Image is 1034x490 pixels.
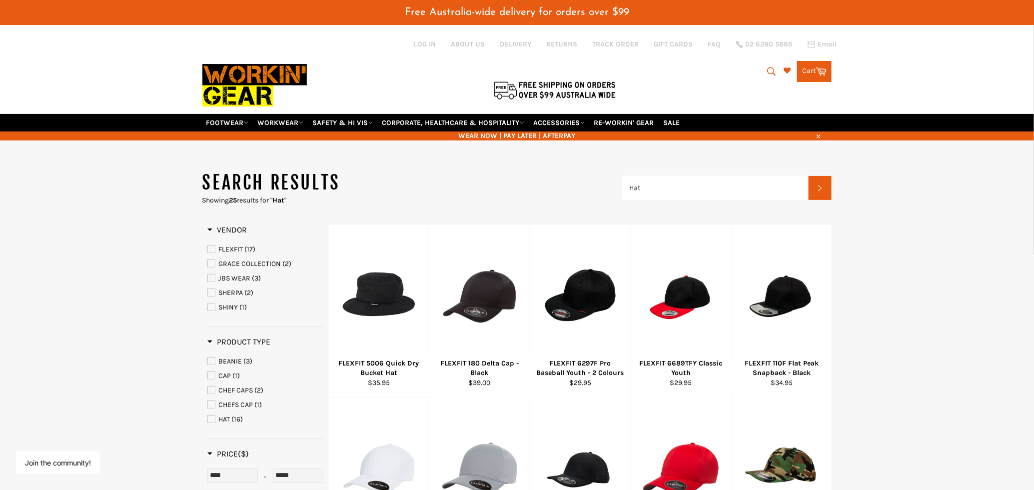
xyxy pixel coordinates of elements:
[530,114,589,131] a: ACCESSORIES
[429,225,530,398] a: FLEXFIT 180 Delta Cap - BlackFLEXFIT 180 Delta Cap - Black$39.00
[238,449,249,458] span: ($)
[207,337,271,346] span: Product Type
[590,114,658,131] a: RE-WORKIN' GEAR
[207,225,247,235] h3: Vendor
[273,196,285,204] strong: Hat
[436,358,524,378] div: FLEXFIT 180 Delta Cap - Black
[207,302,323,313] a: SHINY
[219,371,231,380] span: CAP
[245,245,256,253] span: (17)
[207,273,323,284] a: JBS WEAR
[547,39,578,49] a: RETURNS
[207,370,323,381] a: CAP
[207,399,323,410] a: CHEFS CAP
[232,415,243,423] span: (16)
[207,356,323,367] a: BEANIE
[207,225,247,234] span: Vendor
[207,287,323,298] a: SHERPA
[405,7,629,17] span: Free Australia-wide delivery for orders over $99
[738,358,826,378] div: FLEXFIT 110F Flat Peak Snapback - Black
[207,244,323,255] a: FLEXFIT
[207,449,249,458] span: Price
[219,400,253,409] span: CHEFS CAP
[219,245,243,253] span: FLEXFIT
[731,225,832,398] a: FLEXFIT 110F Flat Peak Snapback - BlackFLEXFIT 110F Flat Peak Snapback - Black$34.95
[207,414,323,425] a: HAT
[207,337,271,347] h3: Product Type
[736,41,793,48] a: 02 6280 5885
[255,400,262,409] span: (1)
[593,39,639,49] a: TRACK ORDER
[818,41,837,48] span: Email
[219,415,230,423] span: HAT
[536,358,624,378] div: FLEXFIT 6297F Pro Baseball Youth - 2 Colours
[252,274,261,282] span: (3)
[245,288,254,297] span: (2)
[254,114,307,131] a: WORKWEAR
[637,358,725,378] div: FLEXFIT 6689TFY Classic Youth
[219,386,253,394] span: CHEF CAPS
[622,176,809,200] input: Search
[451,39,485,49] a: ABOUT US
[202,131,832,140] span: WEAR NOW | PAY LATER | AFTERPAY
[207,385,323,396] a: CHEF CAPS
[335,358,423,378] div: FLEXFIT 5006 Quick Dry Bucket Hat
[202,114,252,131] a: FOOTWEAR
[244,357,253,365] span: (3)
[207,468,258,483] input: Min Price
[202,57,307,113] img: Workin Gear leaders in Workwear, Safety Boots, PPE, Uniforms. Australia's No.1 in Workwear
[500,39,532,49] a: DELIVERY
[328,225,429,398] a: FLEXFIT 5006 Quick Dry Bucket HatFLEXFIT 5006 Quick Dry Bucket Hat$35.95
[219,274,251,282] span: JBS WEAR
[25,458,91,467] button: Join the community!
[207,449,249,459] h3: Price($)
[309,114,377,131] a: SAFETY & HI VIS
[219,357,242,365] span: BEANIE
[255,386,264,394] span: (2)
[746,41,793,48] span: 02 6280 5885
[283,259,292,268] span: (2)
[630,225,731,398] a: FLEXFIT 6689TFY Classic YouthFLEXFIT 6689TFY Classic Youth$29.95
[273,468,323,483] input: Max Price
[492,79,617,100] img: Flat $9.95 shipping Australia wide
[808,40,837,48] a: Email
[378,114,528,131] a: CORPORATE, HEALTHCARE & HOSPITALITY
[240,303,247,311] span: (1)
[233,371,240,380] span: (1)
[219,288,243,297] span: SHERPA
[258,468,273,486] div: -
[654,39,693,49] a: GIFT CARDS
[797,61,832,82] a: Cart
[207,258,323,269] a: GRACE COLLECTION
[202,195,622,205] p: Showing results for " "
[530,225,631,398] a: FLEXFIT 6297F Pro Baseball Youth - 2 ColoursFLEXFIT 6297F Pro Baseball Youth - 2 Colours$29.95
[708,39,721,49] a: FAQ
[414,40,436,48] a: Log in
[219,259,281,268] span: GRACE COLLECTION
[229,196,237,204] strong: 25
[202,170,622,195] h1: Search results
[660,114,684,131] a: SALE
[219,303,238,311] span: SHINY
